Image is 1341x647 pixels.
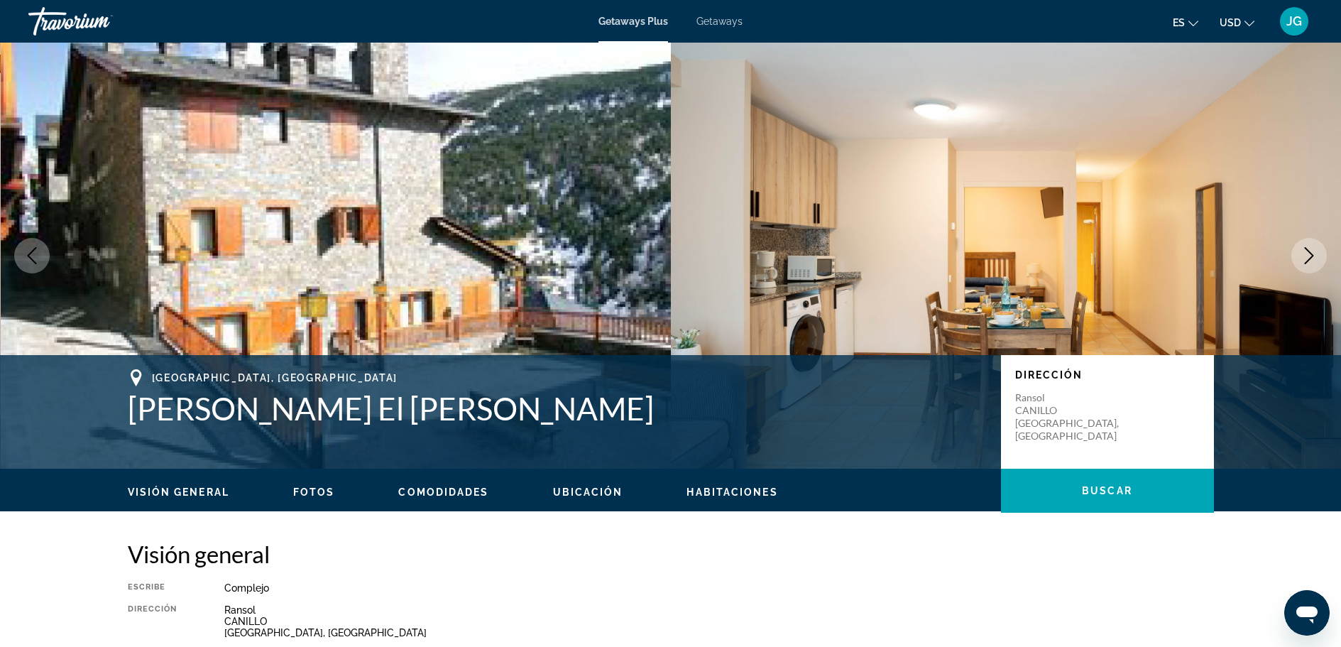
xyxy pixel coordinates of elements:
button: Buscar [1001,469,1214,513]
span: es [1173,17,1185,28]
button: User Menu [1276,6,1313,36]
a: Getaways Plus [598,16,668,27]
h1: [PERSON_NAME] El [PERSON_NAME] [128,390,987,427]
div: Complejo [224,582,1214,594]
button: Previous image [14,238,50,273]
button: Change currency [1220,12,1254,33]
div: Dirección [128,604,189,638]
span: USD [1220,17,1241,28]
button: Ubicación [553,486,623,499]
button: Fotos [293,486,335,499]
span: [GEOGRAPHIC_DATA], [GEOGRAPHIC_DATA] [152,372,398,384]
a: Travorium [28,3,170,40]
h2: Visión general [128,540,1214,568]
iframe: Botó per iniciar la finestra de missatges [1284,590,1330,636]
a: Getaways [696,16,743,27]
p: Dirección [1015,369,1200,381]
button: Visión general [128,486,229,499]
span: JG [1286,14,1302,28]
button: Change language [1173,12,1198,33]
div: Ransol CANILLO [GEOGRAPHIC_DATA], [GEOGRAPHIC_DATA] [224,604,1214,638]
span: Buscar [1082,485,1132,496]
p: Ransol CANILLO [GEOGRAPHIC_DATA], [GEOGRAPHIC_DATA] [1015,391,1129,442]
button: Comodidades [398,486,488,499]
button: Next image [1291,238,1327,273]
button: Habitaciones [686,486,777,499]
div: Escribe [128,582,189,594]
